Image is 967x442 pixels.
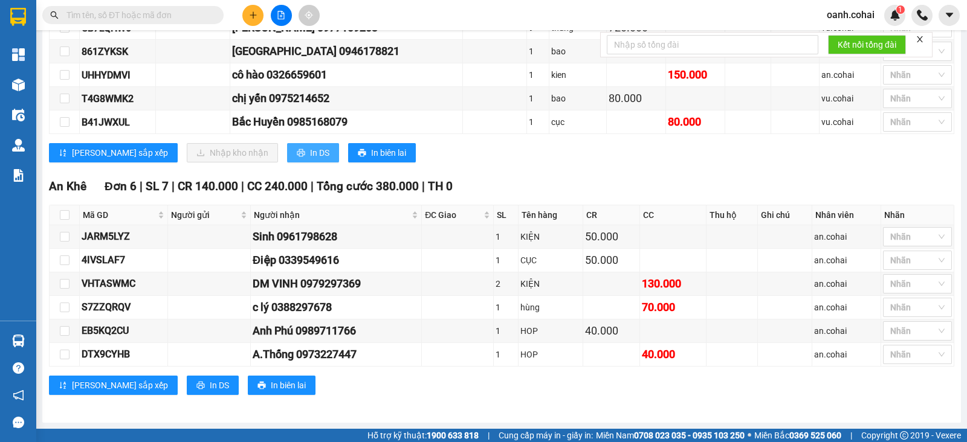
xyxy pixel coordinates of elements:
button: file-add [271,5,292,26]
span: plus [249,11,257,19]
button: Kết nối tổng đài [828,35,906,54]
div: 50.000 [585,252,638,269]
div: an.cohai [814,254,879,267]
div: EB5KQ2CU [82,323,166,338]
div: 40.000 [585,322,638,339]
span: ⚪️ [748,433,751,438]
span: CC 240.000 [247,179,308,193]
div: 1 [496,324,516,338]
button: printerIn biên lai [248,376,315,395]
button: printerIn biên lai [348,143,416,162]
span: SL 7 [146,179,169,193]
span: Hỗ trợ kỹ thuật: [367,429,479,442]
div: 4IVSLAF7 [82,252,166,267]
img: solution-icon [12,169,25,182]
button: sort-ascending[PERSON_NAME] sắp xếp [49,143,178,162]
img: warehouse-icon [12,78,25,91]
span: In DS [310,146,329,159]
button: caret-down [939,5,960,26]
div: cục [551,115,604,129]
span: printer [358,149,366,158]
div: Nhãn [884,208,951,222]
button: plus [242,5,264,26]
th: SL [494,205,519,225]
div: HOP [520,324,581,338]
div: 80.000 [609,90,664,107]
span: | [850,429,852,442]
div: 861ZYKSK [82,44,154,59]
div: [GEOGRAPHIC_DATA] 0946178821 [232,43,461,60]
div: 1 [496,348,516,361]
th: Thu hộ [707,205,758,225]
div: KIỆN [520,277,581,290]
button: sort-ascending[PERSON_NAME] sắp xếp [49,376,178,395]
div: Anh Phú 0989711766 [253,322,419,339]
div: 70.000 [642,299,704,316]
span: 1 [898,5,902,14]
img: warehouse-icon [12,139,25,152]
span: question-circle [13,362,24,374]
span: caret-down [944,10,955,21]
button: aim [299,5,320,26]
td: 4IVSLAF7 [80,249,168,272]
span: | [488,429,490,442]
td: B41JWXUL [80,110,156,134]
span: file-add [277,11,285,19]
span: Mã GD [83,208,155,222]
div: vu.cohai [821,92,879,105]
div: vu.cohai [821,115,879,129]
th: CC [640,205,707,225]
span: aim [305,11,313,19]
span: Đơn 6 [105,179,137,193]
td: 861ZYKSK [80,40,156,63]
span: ĐC Giao [425,208,481,222]
span: notification [13,389,24,401]
span: | [172,179,175,193]
div: 1 [529,115,547,129]
div: VHTASWMC [82,276,166,291]
img: warehouse-icon [12,335,25,347]
div: 1 [529,45,547,58]
span: sort-ascending [59,381,67,391]
div: 80.000 [668,114,723,130]
div: an.cohai [814,348,879,361]
span: printer [297,149,305,158]
td: VHTASWMC [80,272,168,296]
span: Cung cấp máy in - giấy in: [499,429,593,442]
strong: 0708 023 035 - 0935 103 250 [634,431,745,440]
div: 50.000 [585,228,638,245]
div: kien [551,68,604,82]
div: 1 [496,301,516,314]
div: 1 [496,254,516,267]
td: S7ZZQRQV [80,296,168,319]
img: warehouse-icon [12,109,25,121]
div: hùng [520,301,581,314]
td: UHHYDMVI [80,63,156,87]
span: In DS [210,379,229,392]
div: B41JWXUL [82,115,154,130]
span: | [140,179,143,193]
span: message [13,417,24,428]
div: T4G8WMK2 [82,91,154,106]
img: logo-vxr [10,8,26,26]
span: close [916,35,924,43]
td: DTX9CYHB [80,343,168,367]
div: bao [551,92,604,105]
th: CR [583,205,640,225]
sup: 1 [896,5,905,14]
input: Nhập số tổng đài [607,35,818,54]
span: Miền Bắc [754,429,841,442]
div: 2 [496,277,516,290]
div: DTX9CYHB [82,347,166,362]
div: cô hào 0326659601 [232,66,461,83]
th: Ghi chú [758,205,812,225]
button: printerIn DS [287,143,339,162]
img: icon-new-feature [890,10,901,21]
td: JARM5LYZ [80,225,168,249]
div: JARM5LYZ [82,229,166,244]
img: phone-icon [917,10,928,21]
span: Tổng cước 380.000 [317,179,419,193]
span: [PERSON_NAME] sắp xếp [72,379,168,392]
div: S7ZZQRQV [82,299,166,315]
span: An Khê [49,179,86,193]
